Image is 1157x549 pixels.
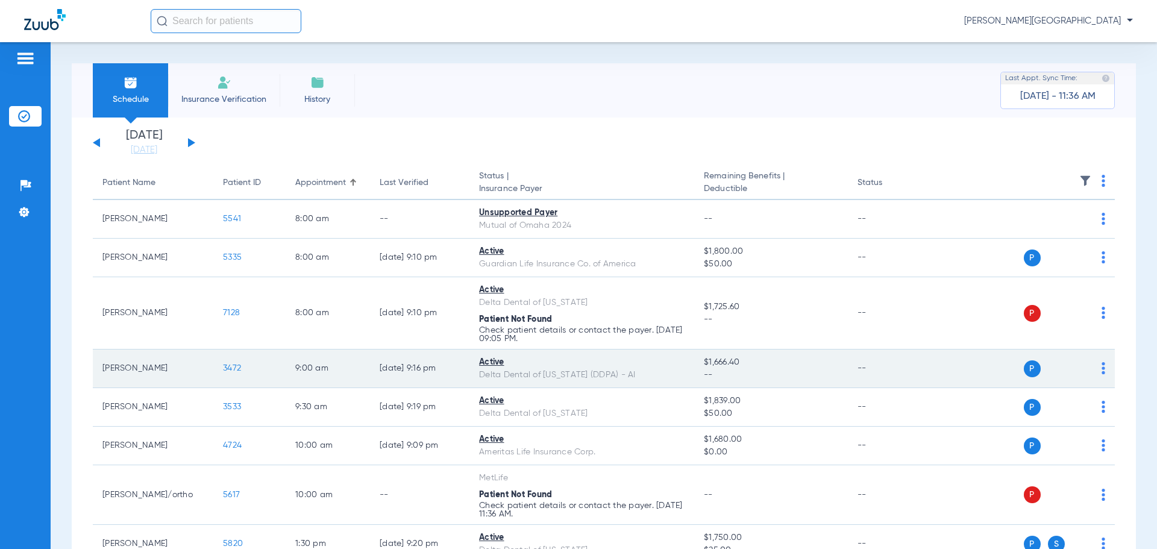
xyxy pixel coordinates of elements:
[93,465,213,525] td: [PERSON_NAME]/ortho
[102,93,159,105] span: Schedule
[370,465,469,525] td: --
[704,245,838,258] span: $1,800.00
[223,309,240,317] span: 7128
[1102,74,1110,83] img: last sync help info
[1024,360,1041,377] span: P
[289,93,346,105] span: History
[223,403,241,411] span: 3533
[93,200,213,239] td: [PERSON_NAME]
[704,446,838,459] span: $0.00
[848,166,929,200] th: Status
[157,16,168,27] img: Search Icon
[108,144,180,156] a: [DATE]
[223,177,261,189] div: Patient ID
[1102,307,1105,319] img: group-dot-blue.svg
[1102,251,1105,263] img: group-dot-blue.svg
[479,395,685,407] div: Active
[1024,438,1041,454] span: P
[479,356,685,369] div: Active
[848,465,929,525] td: --
[479,296,685,309] div: Delta Dental of [US_STATE]
[310,75,325,90] img: History
[479,407,685,420] div: Delta Dental of [US_STATE]
[704,183,838,195] span: Deductible
[704,356,838,369] span: $1,666.40
[848,277,929,350] td: --
[223,364,241,372] span: 3472
[704,215,713,223] span: --
[24,9,66,30] img: Zuub Logo
[1102,362,1105,374] img: group-dot-blue.svg
[479,219,685,232] div: Mutual of Omaha 2024
[479,258,685,271] div: Guardian Life Insurance Co. of America
[223,215,241,223] span: 5541
[1024,249,1041,266] span: P
[479,446,685,459] div: Ameritas Life Insurance Corp.
[295,177,346,189] div: Appointment
[286,277,370,350] td: 8:00 AM
[108,130,180,156] li: [DATE]
[124,75,138,90] img: Schedule
[479,326,685,343] p: Check patient details or contact the payer. [DATE] 09:05 PM.
[370,239,469,277] td: [DATE] 9:10 PM
[704,369,838,381] span: --
[479,315,552,324] span: Patient Not Found
[223,491,240,499] span: 5617
[370,200,469,239] td: --
[93,427,213,465] td: [PERSON_NAME]
[479,284,685,296] div: Active
[479,245,685,258] div: Active
[1005,72,1077,84] span: Last Appt. Sync Time:
[704,313,838,326] span: --
[1079,175,1091,187] img: filter.svg
[286,200,370,239] td: 8:00 AM
[1102,439,1105,451] img: group-dot-blue.svg
[704,532,838,544] span: $1,750.00
[102,177,204,189] div: Patient Name
[848,200,929,239] td: --
[704,301,838,313] span: $1,725.60
[1024,305,1041,322] span: P
[102,177,155,189] div: Patient Name
[286,350,370,388] td: 9:00 AM
[704,433,838,446] span: $1,680.00
[370,277,469,350] td: [DATE] 9:10 PM
[704,491,713,499] span: --
[295,177,360,189] div: Appointment
[370,388,469,427] td: [DATE] 9:19 PM
[223,253,242,262] span: 5335
[286,239,370,277] td: 8:00 AM
[380,177,460,189] div: Last Verified
[370,427,469,465] td: [DATE] 9:09 PM
[286,427,370,465] td: 10:00 AM
[1020,90,1096,102] span: [DATE] - 11:36 AM
[1102,401,1105,413] img: group-dot-blue.svg
[1024,399,1041,416] span: P
[479,207,685,219] div: Unsupported Payer
[370,350,469,388] td: [DATE] 9:16 PM
[704,407,838,420] span: $50.00
[848,427,929,465] td: --
[93,388,213,427] td: [PERSON_NAME]
[151,9,301,33] input: Search for patients
[479,433,685,446] div: Active
[1102,175,1105,187] img: group-dot-blue.svg
[694,166,847,200] th: Remaining Benefits |
[469,166,694,200] th: Status |
[704,395,838,407] span: $1,839.00
[1102,213,1105,225] img: group-dot-blue.svg
[223,441,242,450] span: 4724
[1102,489,1105,501] img: group-dot-blue.svg
[704,258,838,271] span: $50.00
[848,388,929,427] td: --
[848,239,929,277] td: --
[16,51,35,66] img: hamburger-icon
[223,539,243,548] span: 5820
[93,239,213,277] td: [PERSON_NAME]
[479,472,685,485] div: MetLife
[380,177,428,189] div: Last Verified
[1024,486,1041,503] span: P
[479,369,685,381] div: Delta Dental of [US_STATE] (DDPA) - AI
[479,501,685,518] p: Check patient details or contact the payer. [DATE] 11:36 AM.
[479,183,685,195] span: Insurance Payer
